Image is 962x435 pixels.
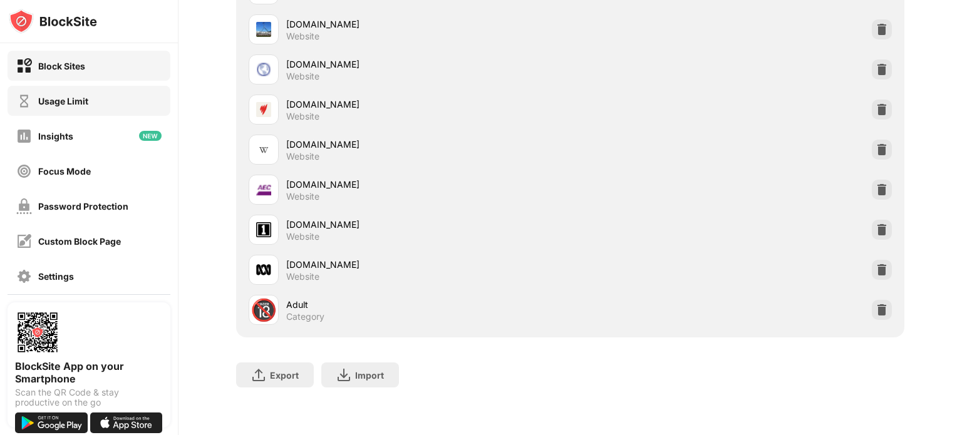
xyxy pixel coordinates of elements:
img: options-page-qr-code.png [15,310,60,355]
div: Website [286,31,319,42]
div: Website [286,151,319,162]
img: new-icon.svg [139,131,162,141]
div: Settings [38,271,74,282]
img: favicons [256,142,271,157]
img: favicons [256,262,271,277]
img: get-it-on-google-play.svg [15,412,88,433]
div: [DOMAIN_NAME] [286,258,570,271]
img: customize-block-page-off.svg [16,233,32,249]
img: favicons [256,182,271,197]
div: [DOMAIN_NAME] [286,18,570,31]
div: Website [286,71,319,82]
div: Category [286,311,324,322]
div: [DOMAIN_NAME] [286,58,570,71]
div: Insights [38,131,73,141]
div: Website [286,191,319,202]
div: Usage Limit [38,96,88,106]
div: BlockSite App on your Smartphone [15,360,163,385]
div: [DOMAIN_NAME] [286,218,570,231]
img: focus-off.svg [16,163,32,179]
img: time-usage-off.svg [16,93,32,109]
div: Website [286,231,319,242]
div: Export [270,370,299,381]
div: [DOMAIN_NAME] [286,98,570,111]
img: favicons [256,222,271,237]
div: Custom Block Page [38,236,121,247]
img: block-on.svg [16,58,32,74]
div: [DOMAIN_NAME] [286,178,570,191]
div: Website [286,271,319,282]
div: Block Sites [38,61,85,71]
img: logo-blocksite.svg [9,9,97,34]
img: insights-off.svg [16,128,32,144]
div: [DOMAIN_NAME] [286,138,570,151]
div: 🔞 [251,297,277,323]
div: Import [355,370,384,381]
div: Scan the QR Code & stay productive on the go [15,387,163,407]
div: Password Protection [38,201,128,212]
img: settings-off.svg [16,269,32,284]
img: password-protection-off.svg [16,198,32,214]
img: favicons [256,22,271,37]
div: Focus Mode [38,166,91,177]
div: Website [286,111,319,122]
div: Adult [286,298,570,311]
img: favicons [256,62,271,77]
img: favicons [256,102,271,117]
img: download-on-the-app-store.svg [90,412,163,433]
